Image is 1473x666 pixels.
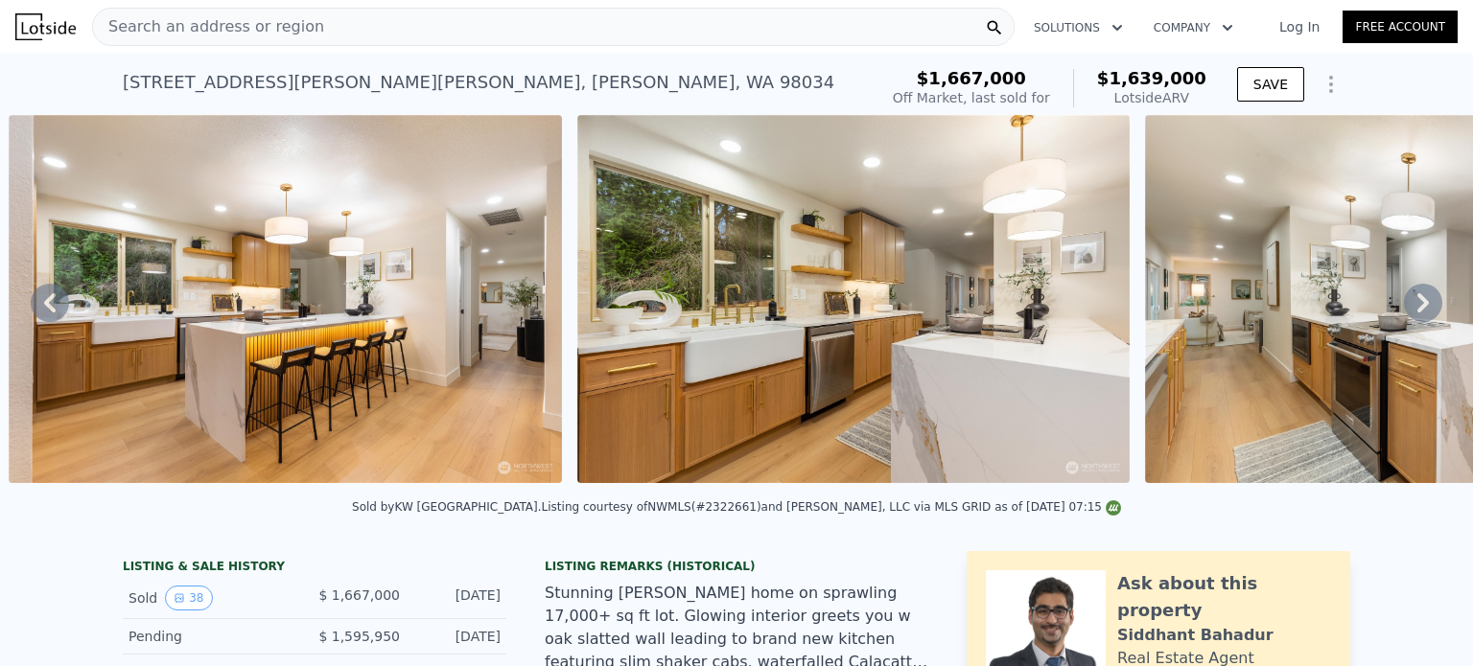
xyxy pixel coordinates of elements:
[415,586,501,610] div: [DATE]
[1018,11,1138,45] button: Solutions
[318,629,400,644] span: $ 1,595,950
[93,15,324,38] span: Search an address or region
[542,500,1121,514] div: Listing courtesy of NWMLS (#2322661) and [PERSON_NAME], LLC via MLS GRID as of [DATE] 07:15
[1097,68,1206,88] span: $1,639,000
[1312,65,1350,103] button: Show Options
[577,115,1130,483] img: Sale: 116594223 Parcel: 98007751
[318,587,400,603] span: $ 1,667,000
[15,13,76,40] img: Lotside
[1256,17,1343,36] a: Log In
[123,69,834,96] div: [STREET_ADDRESS][PERSON_NAME][PERSON_NAME] , [PERSON_NAME] , WA 98034
[129,586,299,610] div: Sold
[129,627,299,646] div: Pending
[1106,500,1121,516] img: NWMLS Logo
[352,500,542,514] div: Sold by KW [GEOGRAPHIC_DATA] .
[545,559,928,574] div: Listing Remarks (Historical)
[1117,570,1331,624] div: Ask about this property
[1117,624,1274,647] div: Siddhant Bahadur
[123,559,506,578] div: LISTING & SALE HISTORY
[893,88,1050,107] div: Off Market, last sold for
[415,627,501,646] div: [DATE]
[9,115,562,483] img: Sale: 116594223 Parcel: 98007751
[1237,67,1304,102] button: SAVE
[1097,88,1206,107] div: Lotside ARV
[1343,11,1458,43] a: Free Account
[1138,11,1249,45] button: Company
[165,586,212,610] button: View historical data
[917,68,1026,88] span: $1,667,000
